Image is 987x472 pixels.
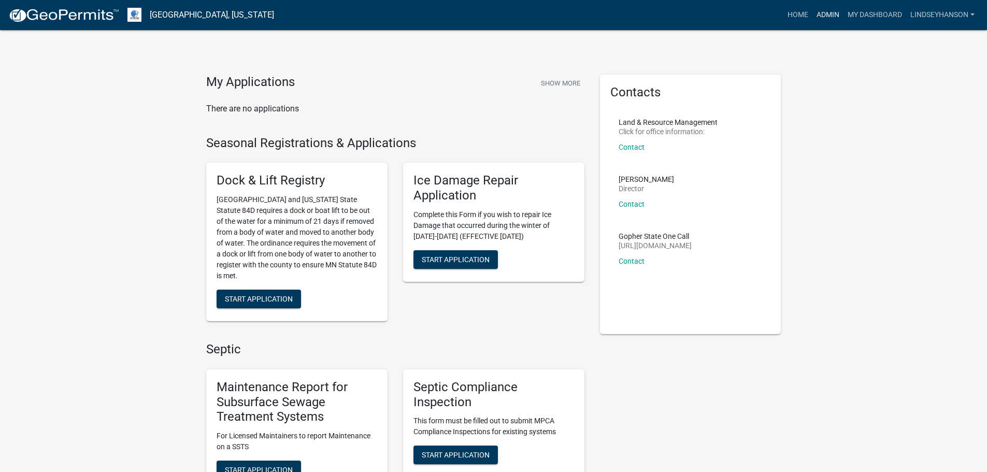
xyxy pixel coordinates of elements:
a: My Dashboard [843,5,906,25]
h5: Maintenance Report for Subsurface Sewage Treatment Systems [217,380,377,424]
span: Start Application [225,295,293,303]
span: Start Application [422,255,490,263]
p: Gopher State One Call [619,233,692,240]
a: Contact [619,200,645,208]
p: This form must be filled out to submit MPCA Compliance Inspections for existing systems [413,416,574,437]
a: Contact [619,143,645,151]
p: [PERSON_NAME] [619,176,674,183]
a: Lindseyhanson [906,5,979,25]
button: Show More [537,75,584,92]
h4: My Applications [206,75,295,90]
button: Start Application [413,446,498,464]
span: Start Application [422,451,490,459]
p: There are no applications [206,103,584,115]
button: Start Application [217,290,301,308]
img: Otter Tail County, Minnesota [127,8,141,22]
h5: Dock & Lift Registry [217,173,377,188]
button: Start Application [413,250,498,269]
p: Director [619,185,674,192]
p: Land & Resource Management [619,119,718,126]
h5: Contacts [610,85,771,100]
p: For Licensed Maintainers to report Maintenance on a SSTS [217,431,377,452]
a: Contact [619,257,645,265]
a: Home [783,5,812,25]
p: Click for office information: [619,128,718,135]
a: Admin [812,5,843,25]
h5: Septic Compliance Inspection [413,380,574,410]
h4: Septic [206,342,584,357]
h5: Ice Damage Repair Application [413,173,574,203]
a: [GEOGRAPHIC_DATA], [US_STATE] [150,6,274,24]
h4: Seasonal Registrations & Applications [206,136,584,151]
p: [URL][DOMAIN_NAME] [619,242,692,249]
p: Complete this Form if you wish to repair Ice Damage that occurred during the winter of [DATE]-[DA... [413,209,574,242]
p: [GEOGRAPHIC_DATA] and [US_STATE] State Statute 84D requires a dock or boat lift to be out of the ... [217,194,377,281]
